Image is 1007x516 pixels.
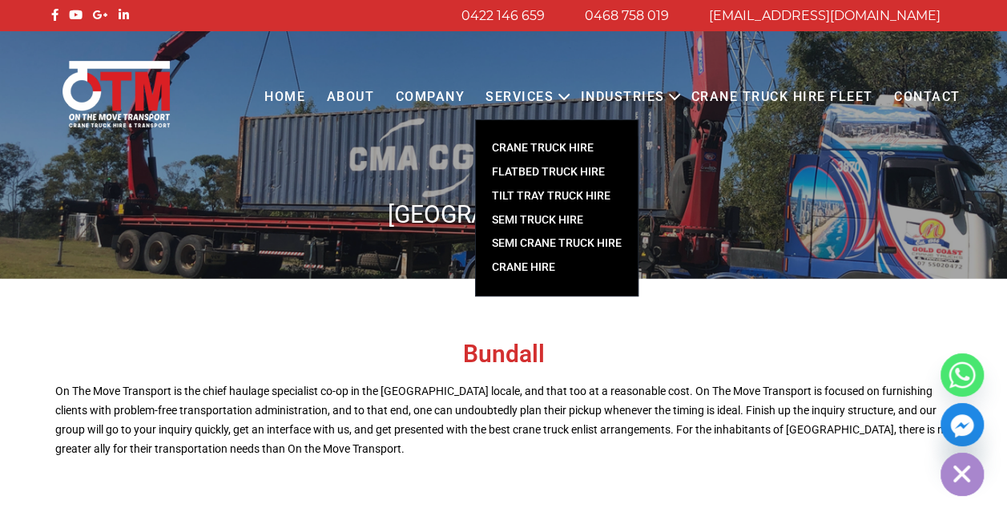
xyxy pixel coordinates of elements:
img: Otmtransport [59,59,173,129]
a: Services [475,75,564,119]
a: 0468 758 019 [585,8,669,23]
a: Whatsapp [941,353,984,397]
a: TILT TRAY TRUCK HIRE [476,184,638,208]
a: Contact [884,75,971,119]
a: Crane Truck Hire Fleet [680,75,883,119]
a: Facebook_Messenger [941,403,984,446]
a: FLATBED TRUCK HIRE [476,160,638,184]
h2: Bundall [55,342,953,366]
a: [EMAIL_ADDRESS][DOMAIN_NAME] [709,8,941,23]
a: SEMI CRANE TRUCK HIRE [476,232,638,256]
a: About [316,75,385,119]
a: SEMI TRUCK HIRE [476,208,638,232]
a: CRANE TRUCK HIRE [476,136,638,160]
a: Crane Hire [476,256,638,280]
a: Home [254,75,316,119]
a: Industries [570,75,675,119]
a: 0422 146 659 [461,8,545,23]
p: On The Move Transport is the chief haulage specialist co-op in the [GEOGRAPHIC_DATA] locale, and ... [55,382,953,458]
a: COMPANY [385,75,475,119]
